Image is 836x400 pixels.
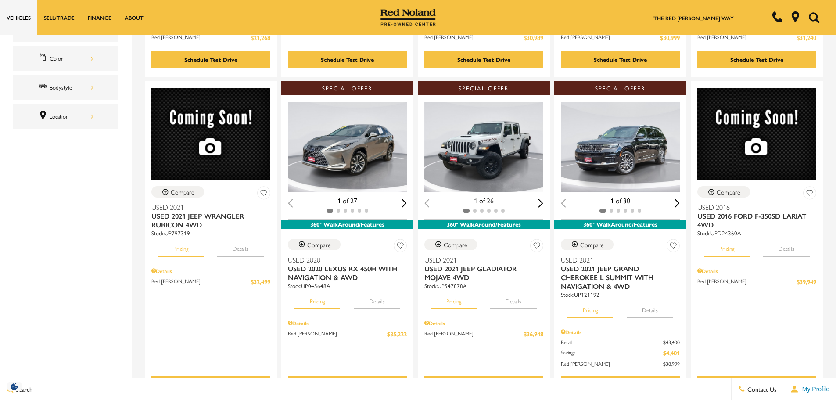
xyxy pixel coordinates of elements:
div: Stock : UP045648A [288,282,407,290]
span: Savings [561,348,663,357]
a: Used 2021Used 2021 Jeep Gladiator Mojave 4WD [424,256,543,282]
div: LocationLocation [13,104,118,129]
button: details tab [763,237,810,256]
div: Schedule Test Drive - Used 2020 Chevrolet Silverado 1500 LT Trail Boss 4WD [561,51,680,68]
img: 2016 Ford F-350SD Lariat [697,88,816,180]
a: The Red [PERSON_NAME] Way [653,14,734,22]
button: Save Vehicle [667,239,680,255]
span: Red [PERSON_NAME] [151,33,251,42]
div: Schedule Test Drive - Used 2021 Jeep Wrangler Rubicon 4WD [151,376,270,393]
div: Location [50,112,93,121]
span: Used 2021 Jeep Gladiator Mojave 4WD [424,264,537,282]
span: Red [PERSON_NAME] [697,33,797,42]
div: Schedule Test Drive - Used 2020 Lexus RX 450h With Navigation & AWD [288,376,407,393]
div: Schedule Test Drive - Used 2018 Toyota Tacoma TRD Off-Road With Navigation & 4WD [424,51,543,68]
a: Red [PERSON_NAME] $36,948 [424,329,543,339]
div: BodystyleBodystyle [13,75,118,100]
span: $32,499 [251,277,270,286]
span: Red [PERSON_NAME] [561,33,660,42]
div: Special Offer [418,81,550,95]
span: Retail [561,338,663,346]
a: Used 2016Used 2016 Ford F-350SD Lariat 4WD [697,203,816,229]
a: Savings $4,401 [561,348,680,357]
a: Red [PERSON_NAME] $21,268 [151,33,270,42]
div: Schedule Test Drive - Used 2021 Jeep Gladiator Mojave 4WD [424,376,543,393]
div: Schedule Test Drive [457,55,510,64]
div: Pricing Details - Used 2021 Jeep Grand Cherokee L Summit With Navigation & 4WD [561,328,680,336]
button: Save Vehicle [530,239,543,255]
div: ColorColor [13,46,118,71]
span: Used 2021 [561,256,673,264]
span: Used 2021 Jeep Grand Cherokee L Summit With Navigation & 4WD [561,264,673,291]
span: Bodystyle [39,82,50,93]
span: $38,999 [663,360,680,368]
div: Special Offer [281,81,413,95]
div: Compare [717,188,740,196]
span: Color [39,53,50,64]
button: pricing tab [431,290,477,309]
a: Used 2021Used 2021 Jeep Grand Cherokee L Summit With Navigation & 4WD [561,256,680,291]
span: Red [PERSON_NAME] [424,329,524,339]
span: Red [PERSON_NAME] [561,360,663,368]
span: Used 2021 [424,256,537,264]
div: Stock : UP121192 [561,291,680,299]
button: Open the search field [805,0,823,35]
span: $35,222 [387,329,407,339]
span: $36,948 [524,329,543,339]
div: Next slide [675,199,680,207]
span: Used 2020 [288,256,400,264]
span: My Profile [799,386,829,393]
div: Next slide [538,199,543,207]
div: Schedule Test Drive [184,55,237,64]
div: Schedule Test Drive - Used 2024 Subaru Outback Wilderness With Navigation & AWD [697,51,816,68]
span: $39,949 [797,277,816,286]
button: details tab [627,299,673,318]
span: Used 2021 Jeep Wrangler Rubicon 4WD [151,212,264,229]
span: Used 2020 Lexus RX 450h With Navigation & AWD [288,264,400,282]
div: 1 / 2 [288,102,408,192]
div: Pricing Details - Used 2016 Ford F-350SD Lariat 4WD [697,267,816,275]
button: Compare Vehicle [151,186,204,198]
img: 2021 Jeep Wrangler Rubicon [151,88,270,180]
div: 360° WalkAround/Features [554,220,686,229]
div: Color [50,54,93,63]
span: Red [PERSON_NAME] [424,33,524,42]
button: pricing tab [158,237,204,256]
a: Used 2021Used 2021 Jeep Wrangler Rubicon 4WD [151,203,270,229]
div: Pricing Details - Used 2021 Jeep Gladiator Mojave 4WD [424,319,543,327]
a: Red [PERSON_NAME] $31,240 [697,33,816,42]
div: Compare [580,241,604,249]
img: Opt-Out Icon [4,382,25,391]
div: Schedule Test Drive [594,55,647,64]
img: 2021 Jeep Grand Cherokee L Summit 1 [561,102,681,192]
button: details tab [490,290,537,309]
span: $21,268 [251,33,270,42]
button: Open user profile menu [783,378,836,400]
span: $30,989 [524,33,543,42]
div: Schedule Test Drive - Used 2016 Ford F-350SD Lariat 4WD [697,376,816,393]
button: Compare Vehicle [561,239,614,250]
button: Compare Vehicle [697,186,750,198]
div: Schedule Test Drive - Used 2018 Volkswagen Atlas SEL Premium With Navigation & AWD [288,51,407,68]
img: Red Noland Pre-Owned [380,9,436,26]
button: pricing tab [704,237,750,256]
button: Save Vehicle [257,186,270,202]
div: Schedule Test Drive - Used 2021 BMW 2 Series 228i xDrive With Navigation & AWD [151,51,270,68]
div: Compare [171,188,194,196]
button: Compare Vehicle [424,239,477,250]
div: Schedule Test Drive [321,55,374,64]
div: Pricing Details - Used 2020 Lexus RX 450h With Navigation & AWD [288,319,407,327]
div: 1 of 26 [424,196,543,205]
span: $4,401 [663,348,680,357]
div: Stock : UP547878A [424,282,543,290]
div: 1 of 30 [561,196,680,205]
div: Compare [444,241,467,249]
div: Special Offer [554,81,686,95]
div: 1 / 2 [424,102,545,192]
span: Used 2021 [151,203,264,212]
button: details tab [217,237,264,256]
button: Save Vehicle [803,186,816,202]
button: Compare Vehicle [288,239,341,250]
div: 1 of 27 [288,196,407,205]
span: Red [PERSON_NAME] [288,329,387,339]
